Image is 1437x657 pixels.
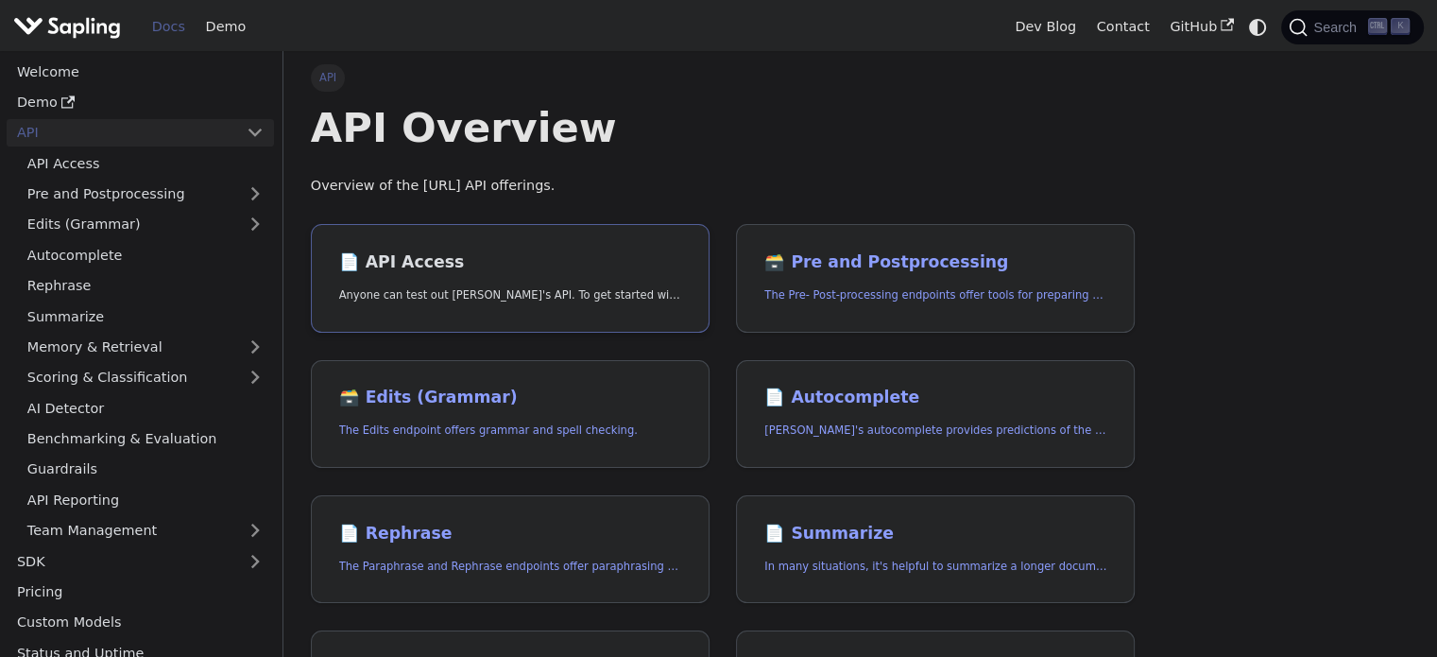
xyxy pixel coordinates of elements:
a: 🗃️ Edits (Grammar)The Edits endpoint offers grammar and spell checking. [311,360,710,469]
a: 📄️ RephraseThe Paraphrase and Rephrase endpoints offer paraphrasing for particular styles. [311,495,710,604]
h2: API Access [339,252,681,273]
a: Summarize [17,303,274,330]
a: Demo [196,12,256,42]
h2: Pre and Postprocessing [764,252,1106,273]
button: Search (Ctrl+K) [1281,10,1423,44]
a: Welcome [7,58,274,85]
a: 📄️ Autocomplete[PERSON_NAME]'s autocomplete provides predictions of the next few characters or words [736,360,1135,469]
a: Docs [142,12,196,42]
a: Edits (Grammar) [17,211,274,238]
a: Benchmarking & Evaluation [17,425,274,453]
a: Team Management [17,517,274,545]
button: Collapse sidebar category 'API' [236,119,274,147]
a: AI Detector [17,394,274,422]
a: Pricing [7,579,274,606]
h2: Edits (Grammar) [339,388,681,408]
a: 🗃️ Pre and PostprocessingThe Pre- Post-processing endpoints offer tools for preparing your text d... [736,224,1135,333]
a: 📄️ API AccessAnyone can test out [PERSON_NAME]'s API. To get started with the API, simply: [311,224,710,333]
a: Memory & Retrieval [17,334,274,361]
p: The Edits endpoint offers grammar and spell checking. [339,422,681,440]
button: Expand sidebar category 'SDK' [236,547,274,575]
a: Sapling.ai [13,13,128,41]
h1: API Overview [311,102,1136,153]
a: GitHub [1159,12,1243,42]
a: 📄️ SummarizeIn many situations, it's helpful to summarize a longer document into a shorter, more ... [736,495,1135,604]
a: Guardrails [17,456,274,483]
p: Anyone can test out Sapling's API. To get started with the API, simply: [339,286,681,304]
span: API [311,64,346,91]
a: Scoring & Classification [17,364,274,391]
h2: Autocomplete [764,388,1106,408]
h2: Rephrase [339,524,681,545]
a: Rephrase [17,272,274,300]
nav: Breadcrumbs [311,64,1136,91]
a: API Access [17,149,274,177]
p: The Pre- Post-processing endpoints offer tools for preparing your text data for ingestation as we... [764,286,1106,304]
kbd: K [1391,18,1410,35]
p: Overview of the [URL] API offerings. [311,175,1136,198]
a: Custom Models [7,609,274,636]
button: Switch between dark and light mode (currently system mode) [1244,13,1272,41]
a: API Reporting [17,486,274,513]
a: Dev Blog [1004,12,1086,42]
p: The Paraphrase and Rephrase endpoints offer paraphrasing for particular styles. [339,558,681,576]
a: Pre and Postprocessing [17,181,274,208]
img: Sapling.ai [13,13,121,41]
h2: Summarize [764,524,1106,545]
a: Contact [1086,12,1160,42]
p: In many situations, it's helpful to summarize a longer document into a shorter, more easily diges... [764,558,1106,576]
a: API [7,119,236,147]
a: Demo [7,89,274,116]
a: Autocomplete [17,241,274,268]
span: Search [1308,20,1368,35]
a: SDK [7,547,236,575]
p: Sapling's autocomplete provides predictions of the next few characters or words [764,422,1106,440]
